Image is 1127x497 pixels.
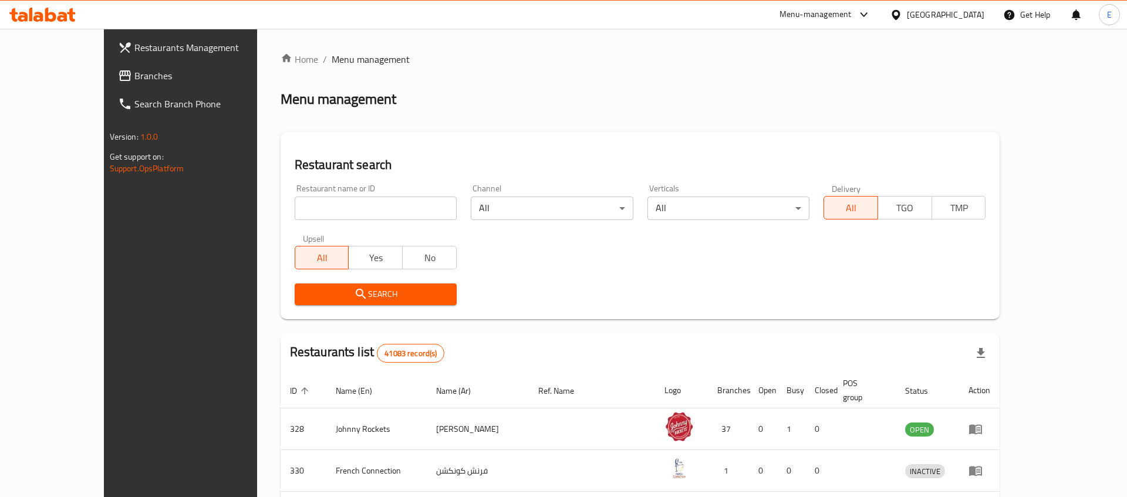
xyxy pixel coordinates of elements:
[749,450,777,492] td: 0
[427,450,529,492] td: فرنش كونكشن
[134,40,283,55] span: Restaurants Management
[295,156,986,174] h2: Restaurant search
[377,344,444,363] div: Total records count
[905,465,945,478] span: INACTIVE
[348,246,403,269] button: Yes
[708,373,749,408] th: Branches
[932,196,986,219] button: TMP
[664,454,694,483] img: French Connection
[109,33,292,62] a: Restaurants Management
[777,450,805,492] td: 0
[878,196,932,219] button: TGO
[1107,8,1112,21] span: E
[377,348,444,359] span: 41083 record(s)
[303,234,325,242] label: Upsell
[295,197,457,220] input: Search for restaurant name or ID..
[824,196,878,219] button: All
[664,412,694,441] img: Johnny Rockets
[109,90,292,118] a: Search Branch Phone
[304,287,447,302] span: Search
[336,384,387,398] span: Name (En)
[295,283,457,305] button: Search
[281,90,396,109] h2: Menu management
[110,149,164,164] span: Get support on:
[708,450,749,492] td: 1
[959,373,1000,408] th: Action
[969,422,990,436] div: Menu
[905,423,934,437] span: OPEN
[353,249,398,266] span: Yes
[300,249,345,266] span: All
[777,408,805,450] td: 1
[326,408,427,450] td: Johnny Rockets
[295,246,349,269] button: All
[140,129,158,144] span: 1.0.0
[749,408,777,450] td: 0
[907,8,984,21] div: [GEOGRAPHIC_DATA]
[829,200,873,217] span: All
[134,97,283,111] span: Search Branch Phone
[777,373,805,408] th: Busy
[538,384,589,398] span: Ref. Name
[905,384,943,398] span: Status
[805,408,834,450] td: 0
[281,408,326,450] td: 328
[281,52,1000,66] nav: breadcrumb
[332,52,410,66] span: Menu management
[967,339,995,367] div: Export file
[843,376,882,404] span: POS group
[780,8,852,22] div: Menu-management
[969,464,990,478] div: Menu
[471,197,633,220] div: All
[326,450,427,492] td: French Connection
[290,343,445,363] h2: Restaurants list
[708,408,749,450] td: 37
[290,384,312,398] span: ID
[749,373,777,408] th: Open
[937,200,981,217] span: TMP
[281,450,326,492] td: 330
[109,62,292,90] a: Branches
[427,408,529,450] td: [PERSON_NAME]
[323,52,327,66] li: /
[805,373,834,408] th: Closed
[407,249,452,266] span: No
[436,384,486,398] span: Name (Ar)
[110,161,184,176] a: Support.OpsPlatform
[805,450,834,492] td: 0
[110,129,139,144] span: Version:
[655,373,708,408] th: Logo
[905,464,945,478] div: INACTIVE
[402,246,457,269] button: No
[832,184,861,192] label: Delivery
[134,69,283,83] span: Branches
[883,200,927,217] span: TGO
[281,52,318,66] a: Home
[647,197,809,220] div: All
